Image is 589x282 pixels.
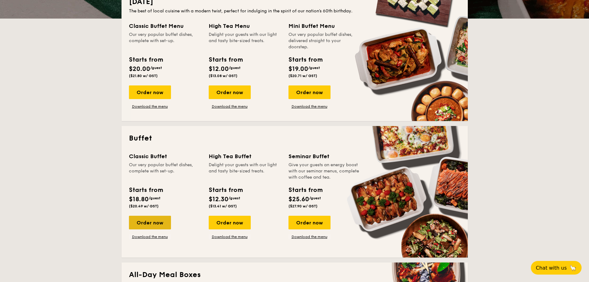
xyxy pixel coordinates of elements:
h2: Buffet [129,133,460,143]
div: Starts from [129,55,163,64]
span: /guest [308,66,320,70]
a: Download the menu [129,104,171,109]
div: Order now [129,85,171,99]
div: Our very popular buffet dishes, complete with set-up. [129,162,201,180]
span: $12.00 [209,65,229,73]
div: Order now [288,85,331,99]
div: Delight your guests with our light and tasty bite-sized treats. [209,32,281,50]
div: Starts from [288,55,322,64]
div: High Tea Buffet [209,152,281,161]
div: Delight your guests with our light and tasty bite-sized treats. [209,162,281,180]
div: Starts from [129,185,163,195]
div: Order now [209,216,251,229]
a: Download the menu [288,104,331,109]
span: ($13.41 w/ GST) [209,204,237,208]
div: Order now [129,216,171,229]
span: Chat with us [536,265,567,271]
a: Download the menu [209,104,251,109]
span: ($21.80 w/ GST) [129,74,158,78]
a: Download the menu [209,234,251,239]
div: Order now [209,85,251,99]
div: Classic Buffet Menu [129,22,201,30]
div: The best of local cuisine with a modern twist, perfect for indulging in the spirit of our nation’... [129,8,460,14]
span: $20.00 [129,65,150,73]
h2: All-Day Meal Boxes [129,270,460,280]
button: Chat with us🦙 [531,261,582,275]
div: Starts from [209,55,242,64]
div: High Tea Menu [209,22,281,30]
span: /guest [229,66,241,70]
a: Download the menu [288,234,331,239]
span: $12.30 [209,196,228,203]
div: Our very popular buffet dishes, delivered straight to your doorstep. [288,32,361,50]
div: Mini Buffet Menu [288,22,361,30]
span: 🦙 [569,264,577,271]
div: Our very popular buffet dishes, complete with set-up. [129,32,201,50]
div: Starts from [288,185,322,195]
div: Give your guests an energy boost with our seminar menus, complete with coffee and tea. [288,162,361,180]
span: $18.80 [129,196,149,203]
div: Order now [288,216,331,229]
span: /guest [228,196,240,200]
span: ($27.90 w/ GST) [288,204,318,208]
span: ($13.08 w/ GST) [209,74,237,78]
div: Starts from [209,185,242,195]
span: /guest [150,66,162,70]
span: ($20.71 w/ GST) [288,74,317,78]
div: Seminar Buffet [288,152,361,161]
span: ($20.49 w/ GST) [129,204,159,208]
span: $25.60 [288,196,309,203]
span: $19.00 [288,65,308,73]
a: Download the menu [129,234,171,239]
span: /guest [149,196,160,200]
div: Classic Buffet [129,152,201,161]
span: /guest [309,196,321,200]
